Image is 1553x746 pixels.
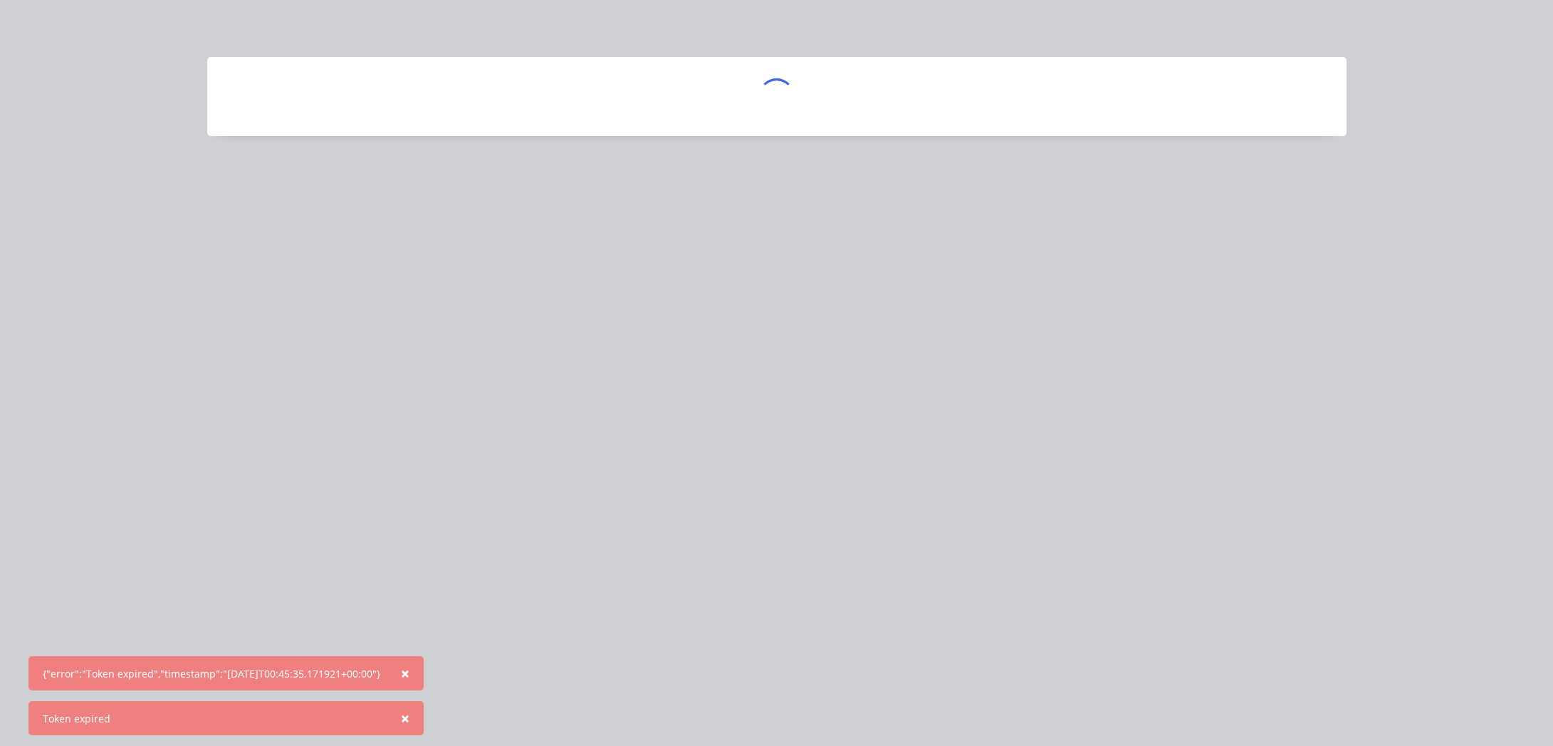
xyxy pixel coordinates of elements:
[401,663,409,683] span: ×
[387,656,424,690] button: Close
[43,711,110,726] div: Token expired
[387,701,424,735] button: Close
[401,708,409,728] span: ×
[43,666,380,681] div: {"error":"Token expired","timestamp":"[DATE]T00:45:35.171921+00:00"}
